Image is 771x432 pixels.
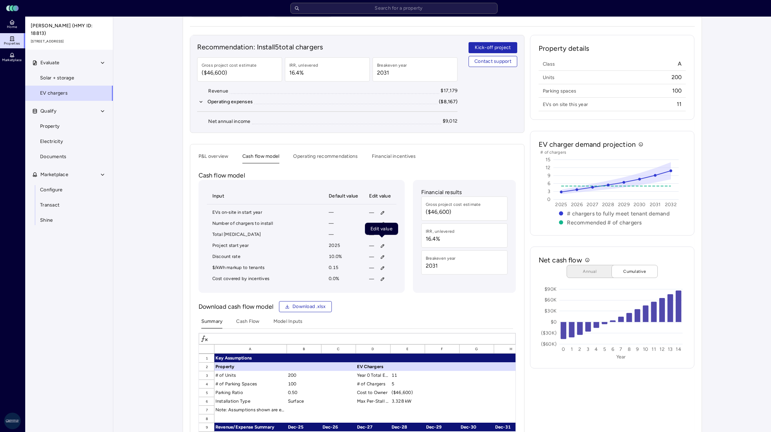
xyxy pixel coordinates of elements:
[356,344,391,354] div: D
[602,202,614,208] text: 2028
[369,275,374,283] span: —
[570,346,572,352] text: 1
[543,101,588,108] span: EVs on site this year
[31,39,108,44] span: [STREET_ADDRESS]
[543,74,555,81] span: Units
[425,423,460,431] div: Dec-29
[543,88,577,94] span: Parking spaces
[40,186,62,194] span: Configure
[289,69,318,77] span: 16.4%
[40,153,66,161] span: Documents
[603,346,606,352] text: 5
[587,346,589,352] text: 3
[571,202,583,208] text: 2026
[214,388,287,397] div: Parking Ratio
[25,149,113,164] a: Documents
[289,62,318,69] div: IRR, unlevered
[214,362,287,371] div: Property
[40,89,68,97] span: EV chargers
[494,423,529,431] div: Dec-31
[643,346,648,352] text: 10
[199,153,229,163] button: P&L overview
[40,171,68,179] span: Marketplace
[539,255,582,265] h2: Net cash flow
[25,86,113,101] a: EV chargers
[555,202,567,208] text: 2025
[356,397,391,405] div: Max Per-Stall Concurrent Power
[214,344,287,354] div: A
[2,58,21,62] span: Marketplace
[364,188,396,204] th: Edit value
[40,123,59,130] span: Property
[40,59,59,67] span: Evaluate
[356,362,391,371] div: EV Chargers
[273,318,303,328] button: Model Inputs
[4,413,21,429] img: Greystar AS
[377,62,407,69] div: Breakeven year
[199,354,214,362] div: 1
[207,229,324,240] td: Total [MEDICAL_DATA]
[441,87,457,95] div: $17,179
[323,251,364,262] td: 10.0%
[208,98,253,106] div: Operating expenses
[425,344,460,354] div: F
[40,201,59,209] span: Transact
[323,188,364,204] th: Default value
[369,264,374,272] span: —
[214,397,287,405] div: Installation Type
[31,22,108,37] span: [PERSON_NAME] (HMY ID: 18813)
[665,202,677,208] text: 2032
[25,213,113,228] a: Shine
[619,346,622,352] text: 7
[199,362,214,371] div: 2
[369,242,374,250] span: —
[572,268,607,275] span: Annual
[287,344,321,354] div: B
[321,344,356,354] div: C
[546,157,551,163] text: 15
[421,188,508,196] p: Financial results
[672,74,682,81] span: 200
[469,42,517,53] button: Kick-off project
[460,423,494,431] div: Dec-30
[208,118,250,125] div: Net annual income
[426,228,455,235] div: IRR, unlevered
[202,62,257,69] div: Gross project cost estimate
[377,69,407,77] span: 2031
[668,346,673,352] text: 13
[372,153,416,163] button: Financial incentives
[567,210,669,217] text: # chargers to fully meet tenant demand
[356,380,391,388] div: # of Chargers
[494,344,529,354] div: H
[544,308,557,314] text: $30K
[323,218,364,229] td: —
[676,346,681,352] text: 14
[323,273,364,285] td: 0.0%
[323,229,364,240] td: —
[548,189,550,194] text: 3
[25,119,113,134] a: Property
[541,330,557,336] text: ($30K)
[356,423,391,431] div: Dec-27
[547,196,550,202] text: 0
[287,423,321,431] div: Dec-25
[677,100,682,108] span: 11
[199,388,214,397] div: 5
[356,388,391,397] div: Cost to Owner
[426,255,456,262] div: Breakeven year
[369,253,374,261] span: —
[356,371,391,380] div: Year 0 Total EVs
[202,69,257,77] span: ($46,600)
[292,303,326,310] span: Download .xlsx
[474,58,511,65] span: Contact support
[214,405,287,414] div: Note: Assumptions shown are editable in Model Inputs only
[323,262,364,273] td: 0.15
[25,104,114,119] button: Qualify
[197,42,458,52] h2: Recommendation: Install 5 total chargers
[199,405,214,414] div: 7
[543,61,555,67] span: Class
[40,74,74,82] span: Solar + storage
[426,208,481,216] span: ($46,600)
[40,217,53,224] span: Shine
[391,344,425,354] div: E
